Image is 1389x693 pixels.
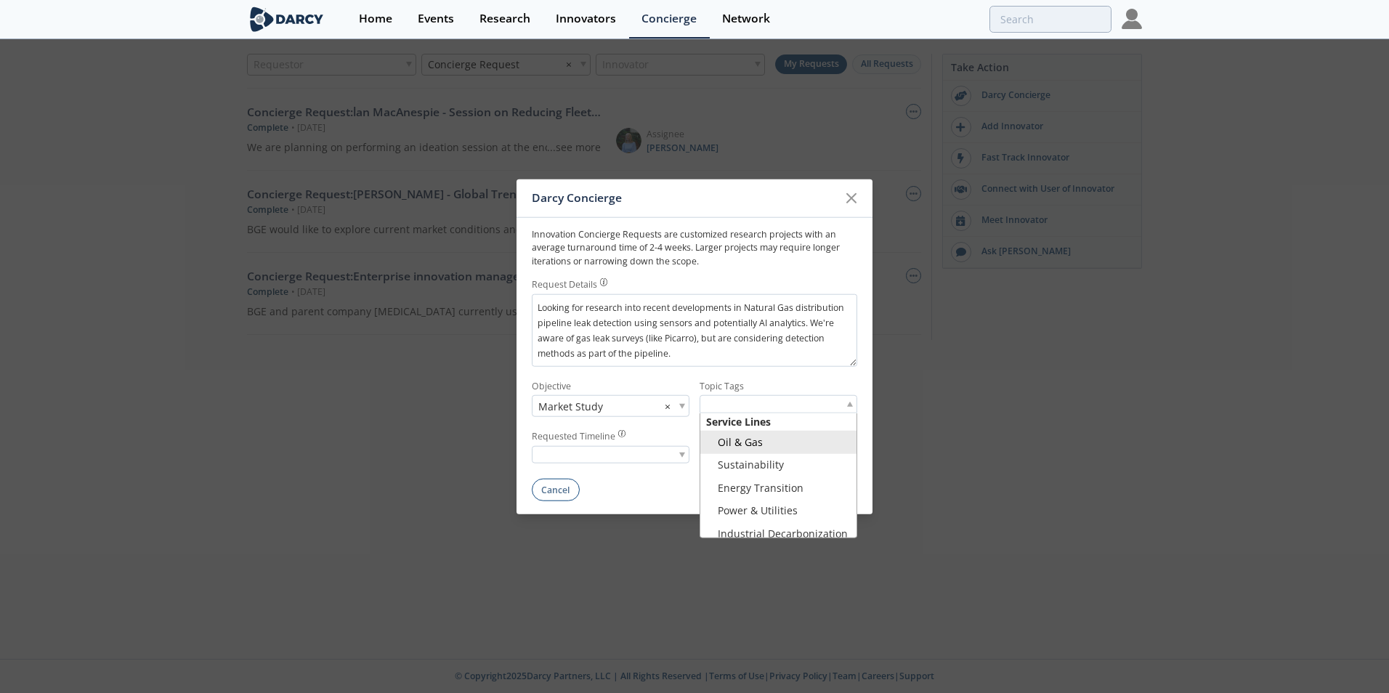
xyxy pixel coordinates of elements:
label: Requested Timeline [532,430,615,443]
li: Sustainability [700,454,857,477]
div: Home [359,13,392,25]
img: information.svg [618,430,626,438]
img: logo-wide.svg [247,7,326,32]
input: Advanced Search [989,6,1111,33]
img: Profile [1122,9,1142,29]
span: × [665,399,671,414]
div: Network [722,13,770,25]
div: Innovators [556,13,616,25]
span: Service Lines [700,415,771,429]
div: Research [479,13,530,25]
div: Events [418,13,454,25]
li: Power & Utilities [700,500,857,523]
label: Topic Tags [700,379,857,392]
p: Innovation Concierge Requests are customized research projects with an average turnaround time of... [532,228,857,268]
label: Objective [532,379,689,392]
div: Darcy Concierge [532,185,838,212]
li: Industrial Decarbonization [700,522,857,546]
li: Energy Transition [700,477,857,500]
label: Request Details [532,278,597,291]
button: Cancel [532,479,580,501]
li: Oil & Gas [700,431,857,454]
span: Market Study [538,399,603,414]
div: Market Study × [532,395,689,417]
div: Concierge [641,13,697,25]
img: information.svg [600,278,608,286]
